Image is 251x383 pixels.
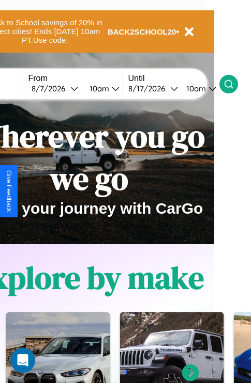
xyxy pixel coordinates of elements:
div: 10am [181,84,209,93]
div: 8 / 17 / 2026 [128,84,170,93]
div: Open Intercom Messenger [10,348,35,373]
button: 10am [178,83,219,94]
div: Give Feedback [5,170,12,212]
b: BACK2SCHOOL20 [108,27,176,36]
button: 10am [81,83,123,94]
div: 8 / 7 / 2026 [32,84,70,93]
button: 8/7/2026 [28,83,81,94]
label: Until [128,74,219,83]
div: 10am [84,84,112,93]
label: From [28,74,123,83]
